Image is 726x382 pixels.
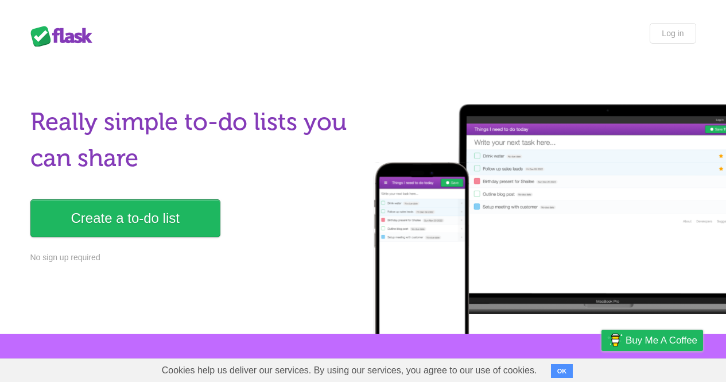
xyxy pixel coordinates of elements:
a: Buy me a coffee [601,330,703,351]
h1: Really simple to-do lists you can share [30,104,356,176]
span: Buy me a coffee [626,330,697,350]
button: OK [551,364,573,378]
p: No sign up required [30,252,356,264]
div: Flask Lists [30,26,99,47]
span: Cookies help us deliver our services. By using our services, you agree to our use of cookies. [150,359,549,382]
img: Buy me a coffee [607,330,623,350]
a: Create a to-do list [30,199,220,237]
a: Log in [650,23,696,44]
